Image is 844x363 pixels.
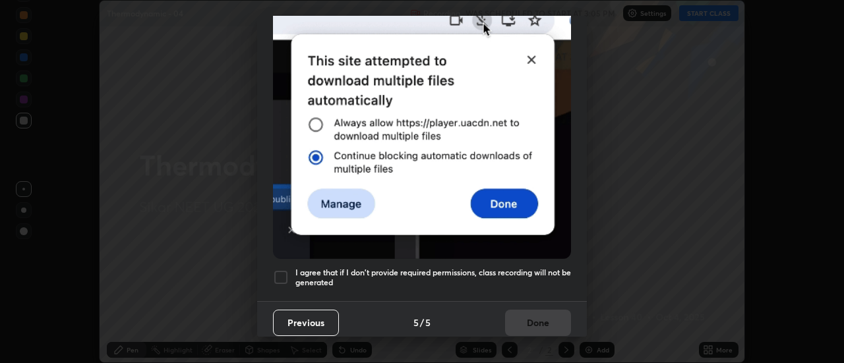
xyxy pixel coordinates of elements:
[295,267,571,288] h5: I agree that if I don't provide required permissions, class recording will not be generated
[420,316,424,329] h4: /
[425,316,431,329] h4: 5
[273,310,339,336] button: Previous
[413,316,419,329] h4: 5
